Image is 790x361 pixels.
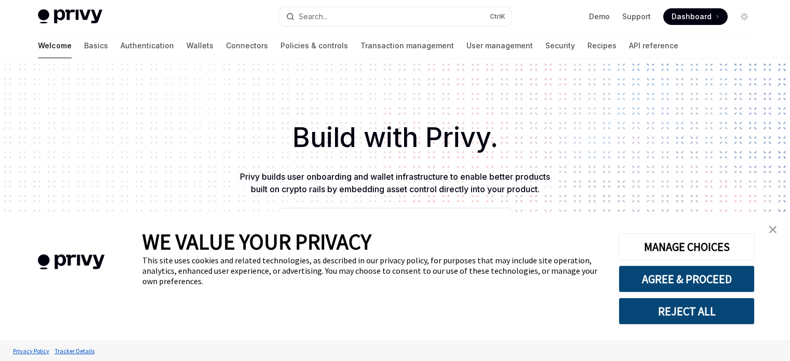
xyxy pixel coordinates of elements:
[466,33,533,58] a: User management
[120,33,174,58] a: Authentication
[299,10,328,23] div: Search...
[663,8,728,25] a: Dashboard
[38,9,102,24] img: light logo
[629,33,678,58] a: API reference
[589,11,610,22] a: Demo
[10,342,52,360] a: Privacy Policy
[545,33,575,58] a: Security
[619,233,755,260] button: MANAGE CHOICES
[769,226,776,233] img: close banner
[280,33,348,58] a: Policies & controls
[240,171,550,194] span: Privy builds user onboarding and wallet infrastructure to enable better products built on crypto ...
[84,33,108,58] a: Basics
[38,33,72,58] a: Welcome
[16,239,127,285] img: company logo
[619,265,755,292] button: AGREE & PROCEED
[142,228,371,255] span: WE VALUE YOUR PRIVACY
[622,11,651,22] a: Support
[186,33,213,58] a: Wallets
[587,33,617,58] a: Recipes
[279,7,512,26] button: Open search
[142,255,603,286] div: This site uses cookies and related technologies, as described in our privacy policy, for purposes...
[672,11,712,22] span: Dashboard
[17,117,773,158] h1: Build with Privy.
[52,342,97,360] a: Tracker Details
[360,33,454,58] a: Transaction management
[736,8,753,25] button: Toggle dark mode
[619,298,755,325] button: REJECT ALL
[490,12,505,21] span: Ctrl K
[226,33,268,58] a: Connectors
[762,219,783,240] a: close banner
